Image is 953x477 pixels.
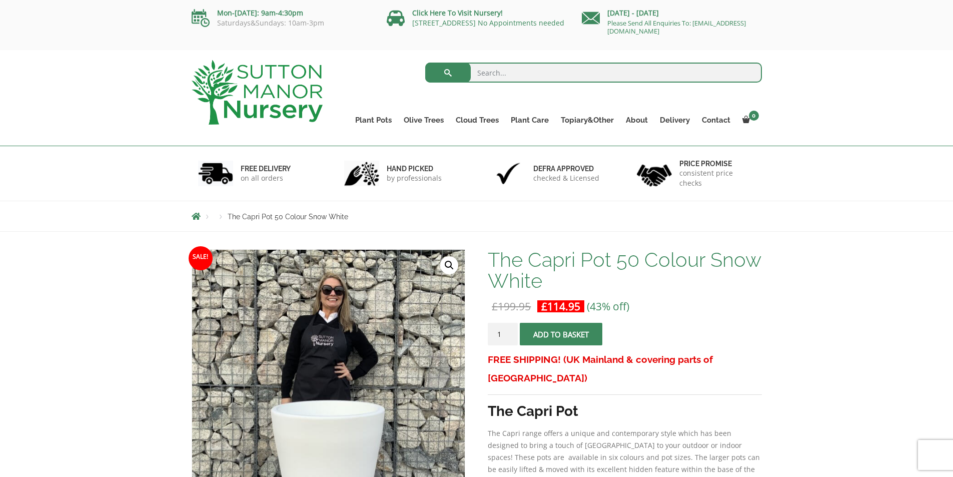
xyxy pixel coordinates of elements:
span: £ [492,299,498,313]
a: View full-screen image gallery [440,256,458,274]
a: Plant Care [505,113,555,127]
h6: Defra approved [533,164,599,173]
p: consistent price checks [679,168,755,188]
a: Click Here To Visit Nursery! [412,8,503,18]
p: Mon-[DATE]: 9am-4:30pm [192,7,372,19]
img: logo [192,60,323,125]
img: 3.jpg [491,161,526,186]
a: About [620,113,654,127]
a: 0 [736,113,762,127]
a: Olive Trees [398,113,450,127]
a: Please Send All Enquiries To: [EMAIL_ADDRESS][DOMAIN_NAME] [607,19,746,36]
p: checked & Licensed [533,173,599,183]
img: 4.jpg [637,158,672,189]
h3: FREE SHIPPING! (UK Mainland & covering parts of [GEOGRAPHIC_DATA]) [488,350,761,387]
p: by professionals [387,173,442,183]
p: Saturdays&Sundays: 10am-3pm [192,19,372,27]
h6: FREE DELIVERY [241,164,291,173]
span: Sale! [189,246,213,270]
bdi: 114.95 [541,299,580,313]
span: (43% off) [587,299,629,313]
input: Product quantity [488,323,518,345]
p: [DATE] - [DATE] [582,7,762,19]
a: Topiary&Other [555,113,620,127]
a: [STREET_ADDRESS] No Appointments needed [412,18,564,28]
span: The Capri Pot 50 Colour Snow White [228,213,348,221]
span: 0 [749,111,759,121]
a: Plant Pots [349,113,398,127]
input: Search... [425,63,762,83]
h6: Price promise [679,159,755,168]
img: 2.jpg [344,161,379,186]
h1: The Capri Pot 50 Colour Snow White [488,249,761,291]
a: Delivery [654,113,696,127]
h6: hand picked [387,164,442,173]
nav: Breadcrumbs [192,212,762,220]
strong: The Capri Pot [488,403,578,419]
a: Contact [696,113,736,127]
p: on all orders [241,173,291,183]
a: Cloud Trees [450,113,505,127]
img: 1.jpg [198,161,233,186]
bdi: 199.95 [492,299,531,313]
button: Add to basket [520,323,602,345]
span: £ [541,299,547,313]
